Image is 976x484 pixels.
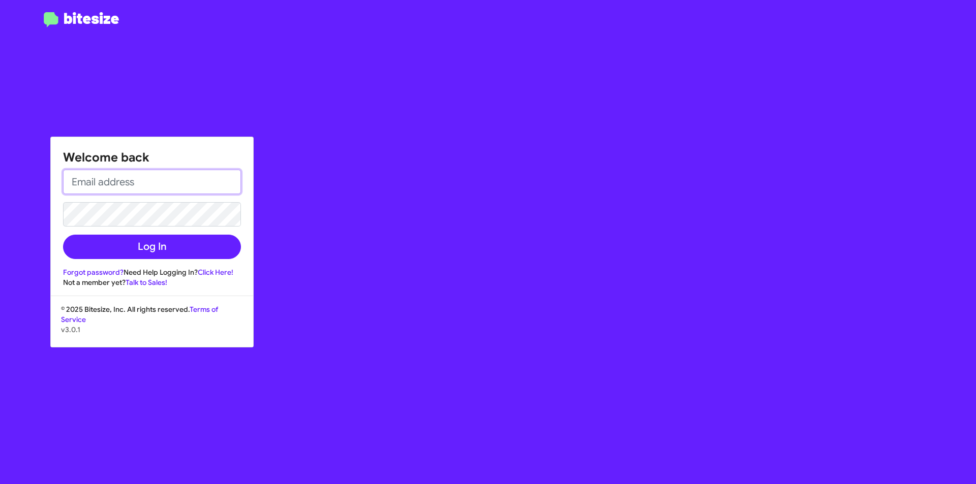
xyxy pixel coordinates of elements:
input: Email address [63,170,241,194]
p: v3.0.1 [61,325,243,335]
a: Forgot password? [63,268,124,277]
div: © 2025 Bitesize, Inc. All rights reserved. [51,304,253,347]
a: Click Here! [198,268,233,277]
div: Need Help Logging In? [63,267,241,277]
div: Not a member yet? [63,277,241,287]
button: Log In [63,235,241,259]
h1: Welcome back [63,149,241,166]
a: Talk to Sales! [126,278,167,287]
